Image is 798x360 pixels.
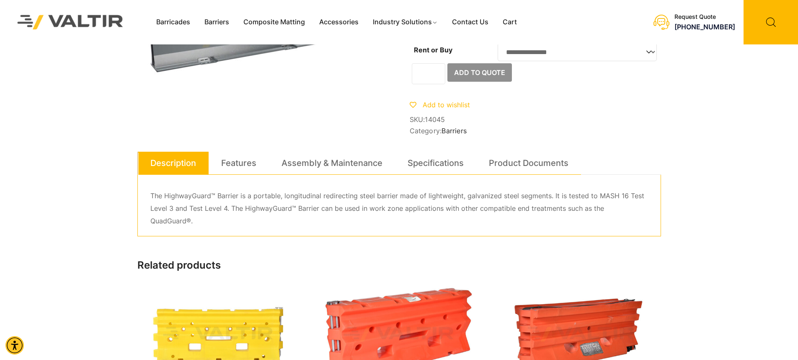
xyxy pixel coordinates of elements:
[674,23,735,31] a: call (888) 496-3625
[221,152,256,174] a: Features
[281,152,382,174] a: Assembly & Maintenance
[489,152,568,174] a: Product Documents
[149,16,197,28] a: Barricades
[236,16,312,28] a: Composite Matting
[674,13,735,21] div: Request Quote
[412,63,445,84] input: Product quantity
[197,16,236,28] a: Barriers
[150,152,196,174] a: Description
[150,190,648,228] p: The HighwayGuard™ Barrier is a portable, longitudinal redirecting steel barrier made of lightweig...
[410,116,661,124] span: SKU:
[445,16,496,28] a: Contact Us
[447,63,512,82] button: Add to Quote
[6,4,134,40] img: Valtir Rentals
[425,115,445,124] span: 14045
[414,46,452,54] label: Rent or Buy
[366,16,445,28] a: Industry Solutions
[408,152,464,174] a: Specifications
[442,127,467,135] a: Barriers
[312,16,366,28] a: Accessories
[410,101,470,109] a: Add to wishlist
[137,259,661,272] h2: Related products
[410,127,661,135] span: Category:
[423,101,470,109] span: Add to wishlist
[5,336,24,355] div: Accessibility Menu
[496,16,524,28] a: Cart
